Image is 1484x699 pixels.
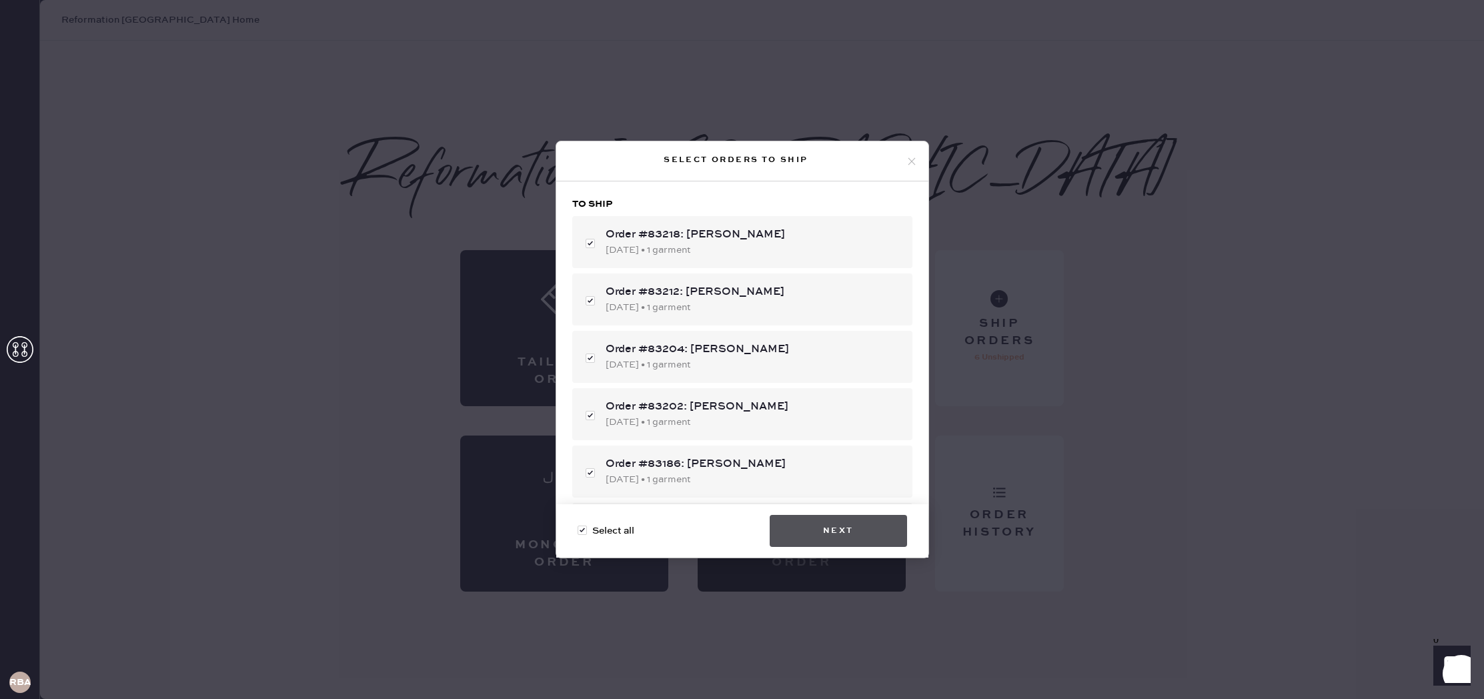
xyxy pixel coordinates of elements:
span: Select all [592,524,634,538]
h3: RBA [9,678,31,687]
div: Select orders to ship [567,152,906,168]
div: [DATE] • 1 garment [606,300,902,315]
div: [DATE] • 1 garment [606,472,902,487]
div: Order #83186: [PERSON_NAME] [606,456,902,472]
button: Next [770,515,907,547]
div: Order #83218: [PERSON_NAME] [606,227,902,243]
div: Order #83204: [PERSON_NAME] [606,341,902,358]
h3: To ship [572,197,912,211]
div: [DATE] • 1 garment [606,243,902,257]
div: [DATE] • 1 garment [606,358,902,372]
div: [DATE] • 1 garment [606,415,902,430]
div: Order #83202: [PERSON_NAME] [606,399,902,415]
iframe: Front Chat [1421,639,1478,696]
div: Order #83212: [PERSON_NAME] [606,284,902,300]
